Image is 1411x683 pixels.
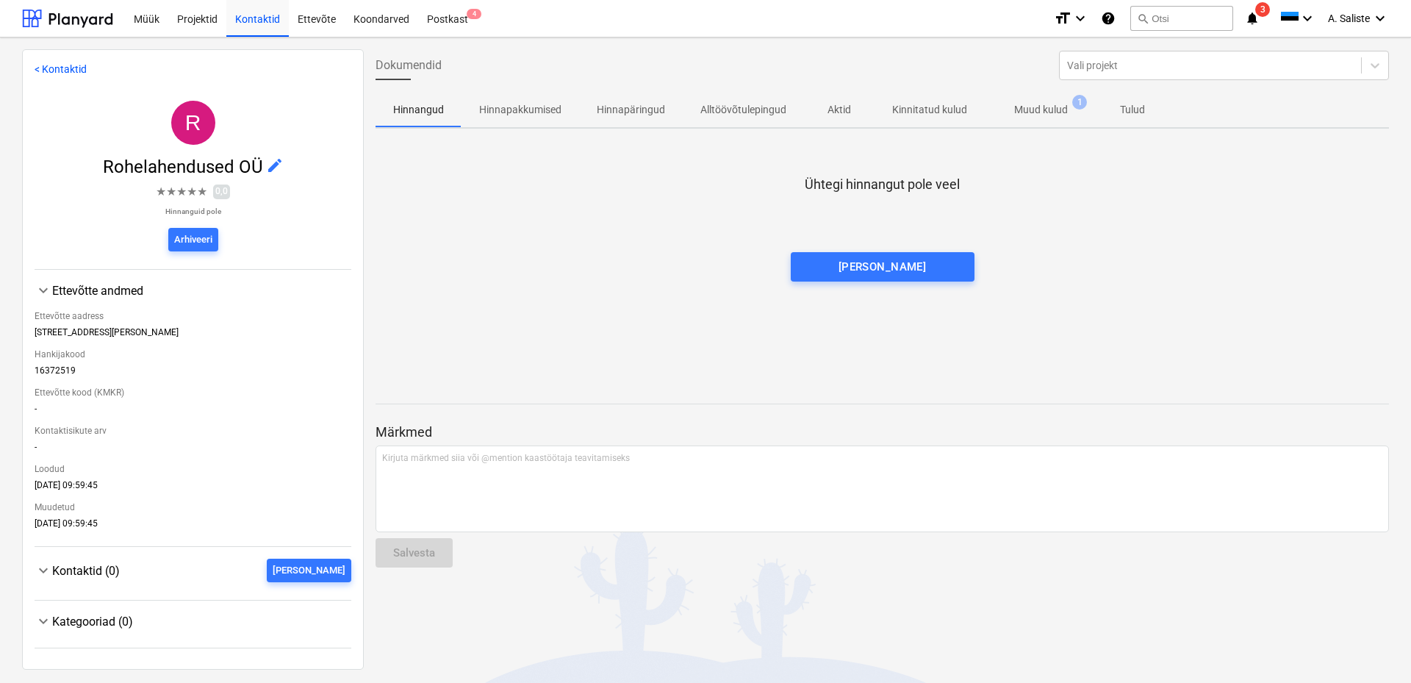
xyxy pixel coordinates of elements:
div: Ettevõtte andmed [35,282,351,299]
p: Hinnapäringud [597,102,665,118]
p: Hinnangud [393,102,444,118]
div: Ettevõtte aadress [35,305,351,327]
div: Ettevõtte andmed [52,284,351,298]
div: Muudetud [35,496,351,518]
iframe: Chat Widget [1338,612,1411,683]
span: 3 [1255,2,1270,17]
p: Muud kulud [1014,102,1068,118]
div: Kontaktid (0)[PERSON_NAME] [35,559,351,582]
p: Kinnitatud kulud [892,102,967,118]
p: Tulud [1115,102,1150,118]
span: keyboard_arrow_down [35,282,52,299]
span: R [185,110,201,135]
span: ★ [176,183,187,201]
div: [DATE] 09:59:45 [35,518,351,534]
div: [PERSON_NAME] [839,257,927,276]
div: Kontaktisikute arv [35,420,351,442]
div: Loodud [35,458,351,480]
p: Hinnapakkumised [479,102,561,118]
div: Kategooriad (0) [35,630,351,636]
div: Arhiveeri [174,232,212,248]
p: Märkmed [376,423,1389,441]
div: Ettevõtte kood (KMKR) [35,382,351,404]
div: Ettevõtte andmed [35,299,351,534]
div: Kategooriad (0) [35,612,351,630]
button: [PERSON_NAME] [791,252,974,282]
p: Aktid [822,102,857,118]
span: Dokumendid [376,57,442,74]
span: search [1137,12,1149,24]
a: < Kontaktid [35,63,87,75]
span: 1 [1072,95,1087,110]
div: 16372519 [35,365,351,382]
div: [DATE] 09:59:45 [35,480,351,496]
div: - [35,404,351,420]
span: Rohelahendused OÜ [103,157,266,177]
div: [STREET_ADDRESS][PERSON_NAME] [35,327,351,343]
span: edit [266,157,284,174]
span: 4 [467,9,481,19]
i: keyboard_arrow_down [1371,10,1389,27]
button: [PERSON_NAME] [267,559,351,582]
div: Rohelahendused [171,101,215,145]
i: keyboard_arrow_down [1071,10,1089,27]
span: 0,0 [213,185,230,199]
div: Kategooriad (0) [52,615,351,629]
p: Hinnanguid pole [156,207,230,216]
p: Alltöövõtulepingud [700,102,786,118]
span: ★ [187,183,197,201]
i: format_size [1054,10,1071,27]
button: Otsi [1130,6,1233,31]
span: Kontaktid (0) [52,564,120,578]
i: keyboard_arrow_down [1299,10,1316,27]
span: keyboard_arrow_down [35,612,52,630]
span: ★ [197,183,207,201]
div: Hankijakood [35,343,351,365]
i: notifications [1245,10,1260,27]
div: [PERSON_NAME] [273,562,345,579]
i: Abikeskus [1101,10,1116,27]
span: A. Saliste [1328,12,1370,24]
span: ★ [166,183,176,201]
div: - [35,442,351,458]
button: Arhiveeri [168,228,218,251]
div: Kontaktid (0)[PERSON_NAME] [35,582,351,588]
p: Ühtegi hinnangut pole veel [805,176,960,193]
span: ★ [156,183,166,201]
span: keyboard_arrow_down [35,562,52,579]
